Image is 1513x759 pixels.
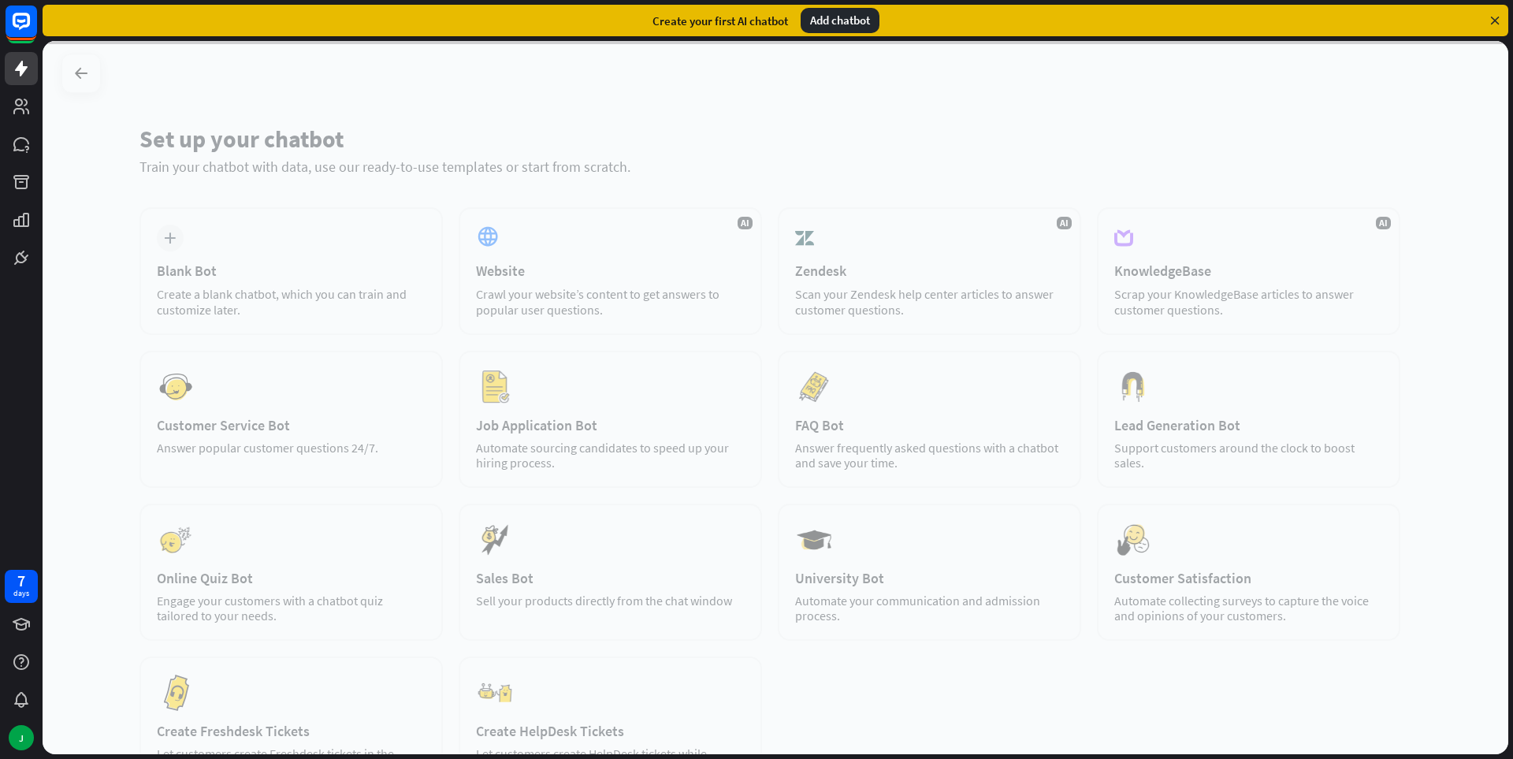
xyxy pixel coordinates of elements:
[17,574,25,588] div: 7
[9,725,34,750] div: J
[652,13,788,28] div: Create your first AI chatbot
[13,6,60,54] button: Open LiveChat chat widget
[5,570,38,603] a: 7 days
[801,8,879,33] div: Add chatbot
[13,588,29,599] div: days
